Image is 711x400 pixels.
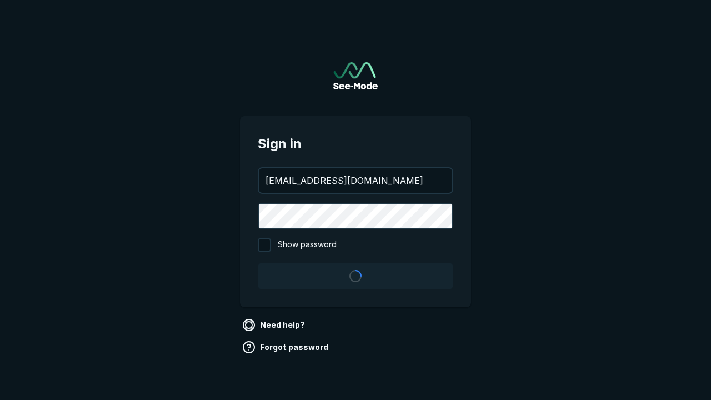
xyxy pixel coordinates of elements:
span: Show password [278,238,337,252]
a: Need help? [240,316,309,334]
span: Sign in [258,134,453,154]
img: See-Mode Logo [333,62,378,89]
a: Forgot password [240,338,333,356]
a: Go to sign in [333,62,378,89]
input: your@email.com [259,168,452,193]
